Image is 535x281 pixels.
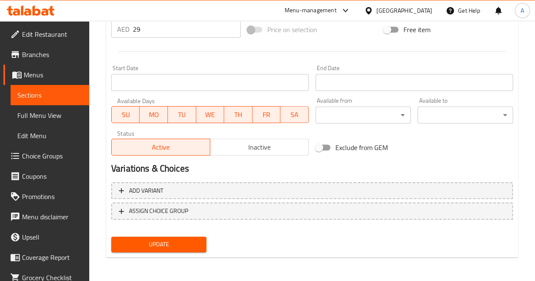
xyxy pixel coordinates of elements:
h2: Variations & Choices [111,162,513,175]
span: Active [115,141,207,153]
button: Add variant [111,182,513,199]
span: SA [284,109,305,121]
span: WE [200,109,221,121]
a: Menus [3,65,89,85]
button: ASSIGN CHOICE GROUP [111,202,513,220]
a: Promotions [3,186,89,207]
a: Full Menu View [11,105,89,125]
a: Edit Menu [11,125,89,146]
span: Choice Groups [22,151,82,161]
div: Menu-management [285,5,337,16]
button: Active [111,139,210,156]
span: MO [143,109,165,121]
span: Edit Restaurant [22,29,82,39]
span: Update [118,239,200,250]
button: MO [140,106,168,123]
input: Please enter price [133,21,241,38]
span: TU [171,109,193,121]
a: Coupons [3,166,89,186]
a: Upsell [3,227,89,247]
span: Edit Menu [17,131,82,141]
span: ASSIGN CHOICE GROUP [129,206,188,216]
span: Branches [22,49,82,60]
span: Free item [403,25,431,35]
span: Full Menu View [17,110,82,120]
span: FR [256,109,277,121]
a: Edit Restaurant [3,24,89,44]
a: Branches [3,44,89,65]
span: Menu disclaimer [22,212,82,222]
a: Menu disclaimer [3,207,89,227]
div: [GEOGRAPHIC_DATA] [376,6,432,15]
span: Coupons [22,171,82,181]
button: SU [111,106,140,123]
span: Price on selection [267,25,317,35]
a: Coverage Report [3,247,89,267]
button: FR [252,106,281,123]
a: Choice Groups [3,146,89,166]
button: TH [224,106,252,123]
span: Sections [17,90,82,100]
div: ​ [417,106,513,123]
span: SU [115,109,136,121]
span: Exclude from GEM [335,142,388,153]
span: Menus [24,70,82,80]
button: SA [280,106,309,123]
span: A [521,6,524,15]
a: Sections [11,85,89,105]
button: WE [196,106,225,123]
span: Upsell [22,232,82,242]
span: Inactive [214,141,305,153]
button: Inactive [210,139,309,156]
span: Coverage Report [22,252,82,262]
div: ​ [316,106,411,123]
span: Add variant [129,186,163,196]
span: TH [228,109,249,121]
span: Promotions [22,191,82,202]
button: Update [111,237,207,252]
p: AED [117,24,129,34]
button: TU [168,106,196,123]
